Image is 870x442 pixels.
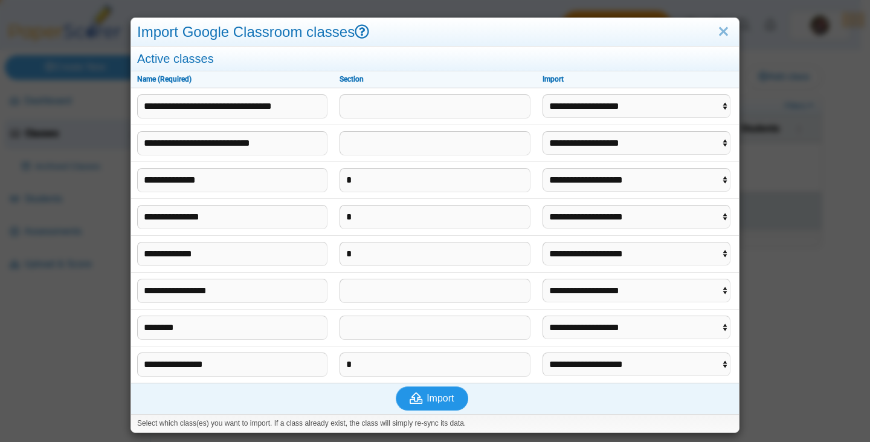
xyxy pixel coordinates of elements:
[131,414,739,432] div: Select which class(es) you want to import. If a class already exist, the class will simply re-syn...
[131,71,333,88] th: Name (Required)
[714,22,733,42] a: Close
[536,71,739,88] th: Import
[131,47,739,71] div: Active classes
[396,386,468,411] button: Import
[131,18,739,47] div: Import Google Classroom classes
[333,71,536,88] th: Section
[427,393,454,403] span: Import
